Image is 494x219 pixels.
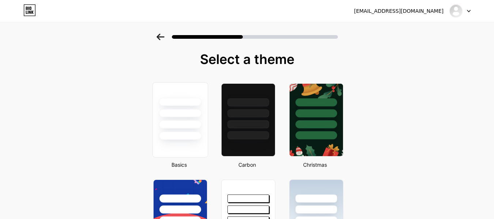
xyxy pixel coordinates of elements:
div: Carbon [219,161,275,169]
div: [EMAIL_ADDRESS][DOMAIN_NAME] [354,7,444,15]
div: Basics [151,161,207,169]
img: equilibriumconsult [449,4,463,18]
div: Christmas [287,161,343,169]
div: Select a theme [150,52,344,67]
